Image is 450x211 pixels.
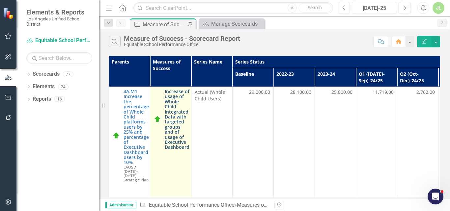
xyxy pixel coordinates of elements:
div: 24 [58,84,69,90]
div: [DATE]-25 [354,4,395,12]
div: Manage Scorecards [211,20,263,28]
span: 25,800.00 [331,89,352,95]
button: [DATE]-25 [352,2,397,14]
img: On Track [154,115,161,123]
a: Elements [33,83,55,91]
div: Equitable School Performance Office [124,42,240,47]
a: Equitable School Performance Office [26,37,92,44]
span: Actual (Whole Child Users) [195,89,229,102]
input: Search Below... [26,52,92,64]
span: 28,100.00 [290,89,311,95]
small: Los Angeles Unified School District [26,16,92,27]
a: Reports [33,95,51,103]
a: Equitable School Performance Office [149,202,234,208]
div: 77 [63,71,73,77]
div: Measure of Success - Scorecard Report [124,35,240,42]
a: 4A.M1 Increase the percentage of Whole Child platforms users by 25% and percentage of Executive D... [124,89,149,165]
a: Increase of usage of Whole Child Integrated Data with targeted groups and of usage of Executive D... [165,89,189,150]
div: » » [140,201,269,209]
a: Manage Scorecards [200,20,263,28]
span: 11,719.00 [373,89,394,95]
input: Search ClearPoint... [133,2,333,14]
a: Scorecards [33,70,60,78]
iframe: Intercom live chat [428,189,443,204]
span: 29,000.00 [249,89,270,95]
img: ClearPoint Strategy [3,7,15,19]
span: Search [308,5,322,10]
button: JL [433,2,444,14]
span: Administrator [105,202,136,208]
span: LAUSD [DATE]-[DATE] Strategic Plan [124,164,149,182]
a: Measures of Success [237,202,287,208]
span: Elements & Reports [26,8,92,16]
div: Measure of Success - Scorecard Report [143,20,186,29]
img: On Track [112,132,120,140]
span: 2,762.00 [416,89,435,95]
button: Search [298,3,331,13]
div: 16 [54,96,65,102]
